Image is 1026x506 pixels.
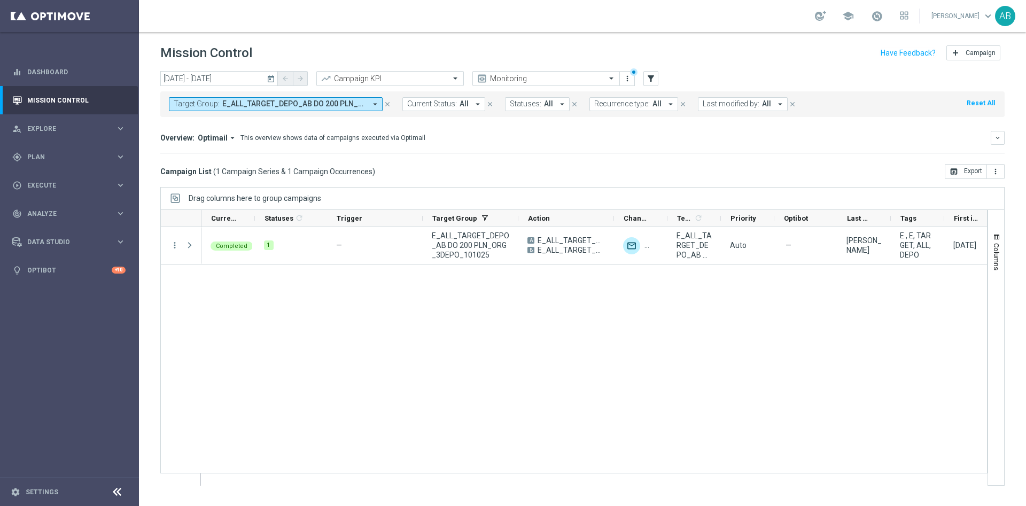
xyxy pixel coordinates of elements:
span: Statuses: [510,99,541,108]
button: Data Studio keyboard_arrow_right [12,238,126,246]
input: Select date range [160,71,278,86]
span: E_ALL_TARGET_DEPO_AB DO 200 PLN_ORG_3DEPO_101025 [432,231,509,260]
button: person_search Explore keyboard_arrow_right [12,124,126,133]
button: arrow_back [278,71,293,86]
button: lightbulb Optibot +10 [12,266,126,275]
i: close [384,100,391,108]
h3: Overview: [160,133,195,143]
span: Plan [27,154,115,160]
span: Completed [216,243,247,250]
button: close [788,98,797,110]
span: Analyze [27,211,115,217]
button: today [265,71,278,87]
span: B [527,247,534,253]
i: person_search [12,124,22,134]
button: track_changes Analyze keyboard_arrow_right [12,209,126,218]
button: close [570,98,579,110]
multiple-options-button: Export to CSV [945,167,1005,175]
a: Dashboard [27,58,126,86]
i: keyboard_arrow_right [115,123,126,134]
span: — [336,241,342,250]
h3: Campaign List [160,167,375,176]
span: First in Range [954,214,980,222]
i: keyboard_arrow_right [115,180,126,190]
div: Mission Control [12,86,126,114]
button: filter_alt [643,71,658,86]
button: more_vert [170,240,180,250]
div: Execute [12,181,115,190]
div: This overview shows data of campaigns executed via Optimail [240,133,425,143]
div: Press SPACE to select this row. [161,227,201,264]
span: All [652,99,662,108]
i: keyboard_arrow_right [115,237,126,247]
span: Recurrence type: [594,99,650,108]
div: Mission Control [12,96,126,105]
i: track_changes [12,209,22,219]
span: Auto [730,241,747,250]
span: Templates [677,214,693,222]
i: arrow_drop_down [666,99,675,109]
i: gps_fixed [12,152,22,162]
i: filter_alt [646,74,656,83]
span: keyboard_arrow_down [982,10,994,22]
button: close [678,98,688,110]
button: Current Status: All arrow_drop_down [402,97,485,111]
i: more_vert [623,74,632,83]
button: play_circle_outline Execute keyboard_arrow_right [12,181,126,190]
i: close [679,100,687,108]
a: Mission Control [27,86,126,114]
div: Analyze [12,209,115,219]
button: equalizer Dashboard [12,68,126,76]
i: settings [11,487,20,497]
a: Settings [26,489,58,495]
span: Current Status: [407,99,457,108]
i: arrow_drop_down [370,99,380,109]
span: Action [528,214,550,222]
i: close [789,100,796,108]
i: more_vert [991,167,1000,176]
span: E , E, TARGET, ALL, DEPO [900,231,935,260]
span: E_ALL_TARGET_DEPO_AB DO 500 PLN_ORG_3DEPO_101025, E_ALL_TARGET_DEPO_AB DO 200 PLN_ORG_3DEPO_101025 [677,231,712,260]
span: Tags [900,214,916,222]
span: Target Group [432,214,477,222]
span: — [786,240,791,250]
span: Statuses [265,214,293,222]
span: Drag columns here to group campaigns [189,194,321,203]
i: refresh [295,214,304,222]
h1: Mission Control [160,45,252,61]
a: Optibot [27,256,112,284]
button: arrow_forward [293,71,308,86]
ng-select: Campaign KPI [316,71,464,86]
div: Optibot [12,256,126,284]
button: gps_fixed Plan keyboard_arrow_right [12,153,126,161]
i: arrow_drop_down [228,133,237,143]
span: Columns [992,243,1001,270]
div: Optimail [623,237,640,254]
span: Last Modified By [847,214,873,222]
span: Explore [27,126,115,132]
div: 10 Oct 2025, Friday [953,240,976,250]
i: keyboard_arrow_right [115,152,126,162]
button: keyboard_arrow_down [991,131,1005,145]
span: All [762,99,771,108]
span: Optibot [784,214,808,222]
div: Private message [644,237,662,254]
button: Recurrence type: All arrow_drop_down [589,97,678,111]
button: open_in_browser Export [945,164,987,179]
i: add [951,49,960,57]
span: Trigger [337,214,362,222]
i: arrow_back [282,75,289,82]
i: play_circle_outline [12,181,22,190]
div: +10 [112,267,126,274]
div: Plan [12,152,115,162]
i: arrow_drop_down [775,99,785,109]
span: Current Status [211,214,237,222]
button: Last modified by: All arrow_drop_down [698,97,788,111]
span: All [460,99,469,108]
div: Explore [12,124,115,134]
